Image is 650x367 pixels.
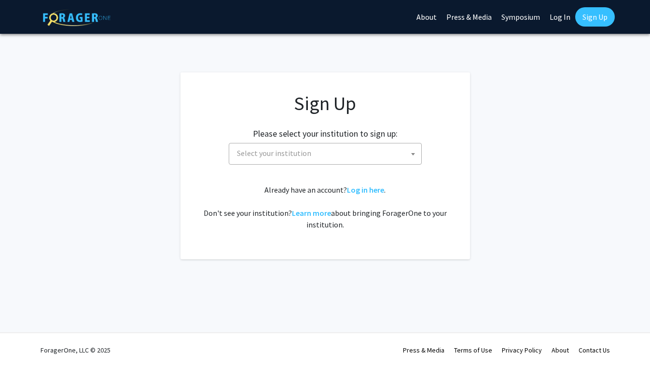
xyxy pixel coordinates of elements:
[579,346,610,354] a: Contact Us
[253,128,398,139] h2: Please select your institution to sign up:
[502,346,542,354] a: Privacy Policy
[41,333,111,367] div: ForagerOne, LLC © 2025
[237,148,311,158] span: Select your institution
[43,9,111,26] img: ForagerOne Logo
[552,346,569,354] a: About
[347,185,384,195] a: Log in here
[229,143,422,165] span: Select your institution
[454,346,492,354] a: Terms of Use
[292,208,331,218] a: Learn more about bringing ForagerOne to your institution
[200,184,451,230] div: Already have an account? . Don't see your institution? about bringing ForagerOne to your institut...
[233,143,421,163] span: Select your institution
[575,7,615,27] a: Sign Up
[403,346,444,354] a: Press & Media
[200,92,451,115] h1: Sign Up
